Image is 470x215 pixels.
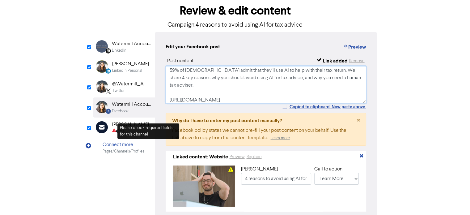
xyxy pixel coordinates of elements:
[112,68,142,74] div: LinkedIn Personal
[117,123,179,139] div: Please check required fields for this channel
[96,101,108,113] img: Facebook
[271,136,290,140] a: Learn more
[103,141,144,148] div: Connect more
[112,108,129,114] div: Facebook
[93,118,155,138] div: [PERSON_NAME]Email
[96,40,108,53] img: Linkedin
[323,57,347,65] div: Link added
[166,66,366,103] textarea: 59% of [DEMOGRAPHIC_DATA] admit that they’ll use AI to help with their tax return. We share 4 key...
[93,57,155,77] div: LinkedinPersonal [PERSON_NAME]LinkedIn Personal
[103,148,144,154] div: Pages/Channels/Profiles
[112,40,151,48] div: Watermill Accounting
[96,80,108,93] img: Twitter
[112,48,126,54] div: LinkedIn
[96,60,108,73] img: LinkedinPersonal
[93,138,155,158] div: Connect morePages/Channels/Profiles
[173,166,235,207] img: 7jDHvaulYHWMJdtrIRJILP-a-man-with-glasses-is-looking-at-a-laptop-hHg9MC-G8_Y.jpg
[349,57,365,65] button: Remove
[93,97,155,118] div: Facebook Watermill Accounting LimitedFacebook
[112,80,144,88] div: @Watermill_A
[246,153,262,161] button: Replace
[172,127,346,142] div: Facebook policy states we cannot pre-fill your post content on your behalf. Use the link above to...
[112,121,149,128] div: [PERSON_NAME]
[350,113,366,128] button: Close
[282,103,366,110] button: Copied to clipboard. Now paste above.
[314,166,359,173] div: Call to action
[229,153,245,161] button: Preview
[166,43,220,51] div: Edit your Facebook post
[93,4,377,18] h1: Review & edit content
[112,101,151,108] div: Watermill Accounting Limited
[343,43,366,51] button: Preview
[93,20,377,30] p: Campaign: 4 reasons to avoid using AI for tax advice
[112,88,125,94] div: Twitter
[112,60,149,68] div: [PERSON_NAME]
[93,37,155,57] div: Linkedin Watermill AccountingLinkedIn
[93,77,155,97] div: Twitter@Watermill_ATwitter
[439,185,470,215] iframe: Chat Widget
[167,57,193,65] div: Post content
[229,154,245,159] a: Preview
[172,117,346,124] div: Why do I have to enter my post content manually?
[173,153,228,161] div: Linked content: Website
[241,166,311,173] div: [PERSON_NAME]
[357,116,360,125] span: ×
